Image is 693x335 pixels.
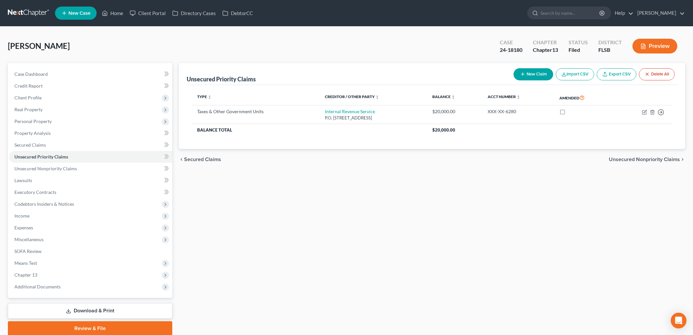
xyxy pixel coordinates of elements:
a: [PERSON_NAME] [634,7,685,19]
span: Credit Report [14,83,43,89]
span: Unsecured Nonpriority Claims [609,157,680,162]
a: Property Analysis [9,127,172,139]
span: Lawsuits [14,178,32,183]
span: 13 [552,47,558,53]
a: Download & Print [8,303,172,319]
a: SOFA Review [9,245,172,257]
button: chevron_left Secured Claims [179,157,221,162]
th: Amended [554,90,613,105]
span: New Case [68,11,90,16]
div: Status [569,39,588,46]
i: unfold_more [516,95,520,99]
span: Executory Contracts [14,189,56,195]
i: unfold_more [208,95,212,99]
div: 24-18180 [500,46,522,54]
div: Filed [569,46,588,54]
div: XXX-XX-6280 [488,108,549,115]
button: Import CSV [556,68,594,80]
div: Chapter [533,46,558,54]
i: unfold_more [375,95,379,99]
button: Unsecured Nonpriority Claims chevron_right [609,157,685,162]
span: Secured Claims [184,157,221,162]
div: $20,000.00 [432,108,477,115]
a: Lawsuits [9,175,172,186]
a: Executory Contracts [9,186,172,198]
span: [PERSON_NAME] [8,41,70,51]
span: Unsecured Nonpriority Claims [14,166,77,171]
i: chevron_left [179,157,184,162]
a: Help [611,7,633,19]
a: Case Dashboard [9,68,172,80]
a: Export CSV [597,68,636,80]
div: Unsecured Priority Claims [187,75,256,83]
span: Codebtors Insiders & Notices [14,201,74,207]
a: Unsecured Nonpriority Claims [9,163,172,175]
a: Directory Cases [169,7,219,19]
div: P.O. [STREET_ADDRESS] [325,115,422,121]
a: Internal Revenue Service [325,109,375,114]
i: unfold_more [451,95,455,99]
div: Chapter [533,39,558,46]
button: Delete All [639,68,675,80]
div: Case [500,39,522,46]
a: Unsecured Priority Claims [9,151,172,163]
span: Client Profile [14,95,42,100]
span: Miscellaneous [14,237,44,242]
span: Personal Property [14,118,52,124]
span: Chapter 13 [14,272,37,278]
a: DebtorCC [219,7,256,19]
a: Acct Number unfold_more [488,94,520,99]
i: chevron_right [680,157,685,162]
span: Income [14,213,29,219]
span: Unsecured Priority Claims [14,154,68,159]
span: Means Test [14,260,37,266]
span: Property Analysis [14,130,51,136]
th: Balance Total [192,124,427,136]
div: FLSB [598,46,622,54]
button: Preview [632,39,677,53]
button: New Claim [514,68,553,80]
span: $20,000.00 [432,127,455,133]
a: Home [99,7,126,19]
span: SOFA Review [14,248,42,254]
input: Search by name... [540,7,600,19]
a: Balance unfold_more [432,94,455,99]
span: Real Property [14,107,43,112]
div: Open Intercom Messenger [671,313,686,328]
span: Case Dashboard [14,71,48,77]
div: Taxes & Other Government Units [197,108,314,115]
span: Expenses [14,225,33,230]
div: District [598,39,622,46]
a: Type unfold_more [197,94,212,99]
span: Additional Documents [14,284,61,289]
a: Secured Claims [9,139,172,151]
span: Secured Claims [14,142,46,148]
a: Credit Report [9,80,172,92]
a: Client Portal [126,7,169,19]
a: Creditor / Other Party unfold_more [325,94,379,99]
